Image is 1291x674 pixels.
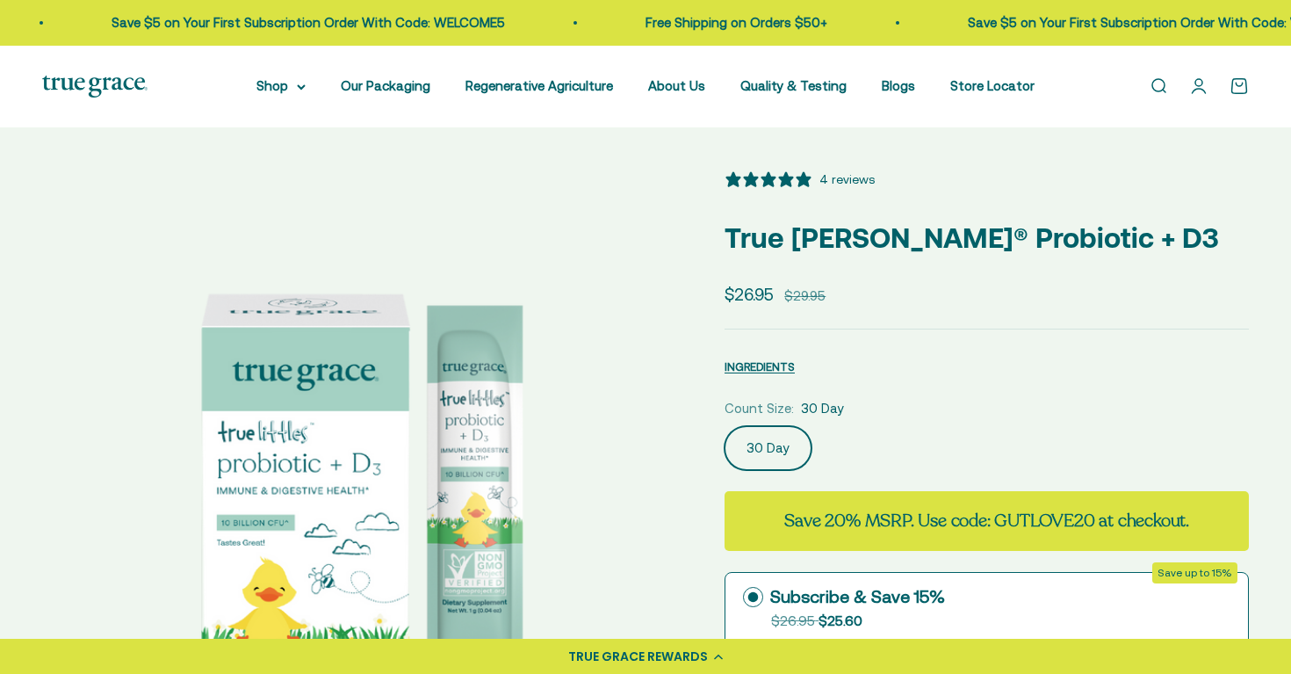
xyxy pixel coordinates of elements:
[725,356,795,377] button: INGREDIENTS
[111,12,504,33] p: Save $5 on Your First Subscription Order With Code: WELCOME5
[725,170,875,189] button: 5 stars, 4 ratings
[645,15,826,30] a: Free Shipping on Orders $50+
[882,78,915,93] a: Blogs
[819,170,875,189] div: 4 reviews
[784,509,1189,533] strong: Save 20% MSRP. Use code: GUTLOVE20 at checkout.
[648,78,705,93] a: About Us
[950,78,1035,93] a: Store Locator
[784,286,826,307] compare-at-price: $29.95
[725,398,794,419] legend: Count Size:
[740,78,847,93] a: Quality & Testing
[256,76,306,97] summary: Shop
[725,281,774,308] sale-price: $26.95
[341,78,430,93] a: Our Packaging
[725,215,1249,260] p: True [PERSON_NAME]® Probiotic + D3
[801,398,844,419] span: 30 Day
[568,648,708,666] div: TRUE GRACE REWARDS
[465,78,613,93] a: Regenerative Agriculture
[725,360,795,373] span: INGREDIENTS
